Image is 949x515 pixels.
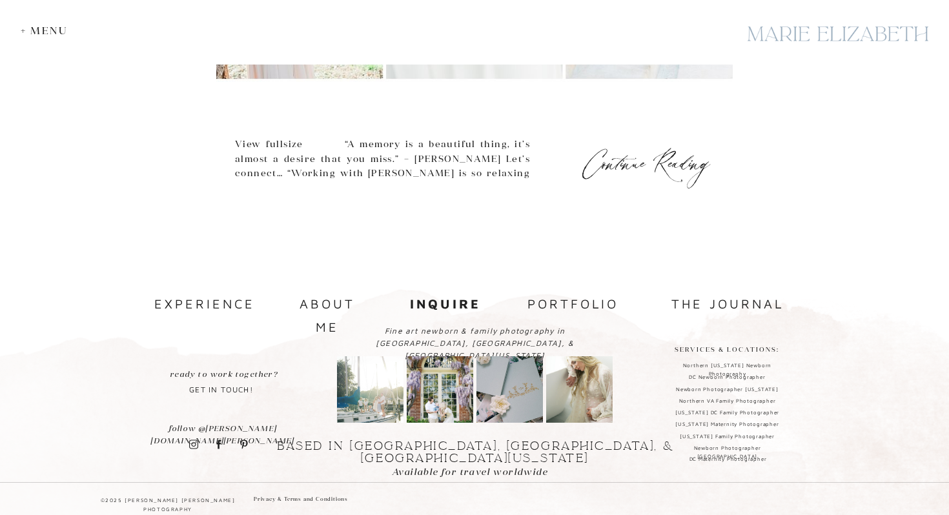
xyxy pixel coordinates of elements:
[524,292,621,317] a: portfolio
[83,496,252,507] p: ©2025 [PERSON_NAME] [PERSON_NAME] Photography
[476,356,543,423] img: Raising your prices isn’t the hard part. Standing behind them with confidence? That’s where most ...
[667,409,788,418] a: [US_STATE] DC Family Photographer
[235,137,530,238] p: View fullsize “A memory is a beautiful thing, it’s almost a desire that you miss.” – [PERSON_NAME...
[183,368,260,399] a: get in touch!
[668,455,788,465] a: DC Maternity Photographer
[660,292,795,314] a: the journal
[337,356,403,423] img: Another sailboat session on the books (and I’m not mad about it 😍). I had to share this one from ...
[667,397,788,407] a: Northern VA Family Photographer
[667,420,788,430] a: [US_STATE] Maternity Photographer
[673,344,781,356] h2: Services & locations:
[376,326,574,360] i: Fine art newborn & family photography in [GEOGRAPHIC_DATA], [GEOGRAPHIC_DATA], & [GEOGRAPHIC_DATA...
[152,368,296,381] a: ready to work together?
[667,385,788,395] a: Newborn Photographer [US_STATE]
[154,292,251,316] a: experience
[667,373,788,383] a: DC Newborn Photographer
[410,296,481,311] b: inquire
[150,422,294,436] p: follow @[PERSON_NAME][DOMAIN_NAME][PERSON_NAME]
[21,25,74,37] div: + Menu
[392,465,558,477] p: Available for travel worldwide
[254,495,360,507] a: Privacy & Terms and Conditions
[252,440,697,457] p: Based in [GEOGRAPHIC_DATA], [GEOGRAPHIC_DATA], & [GEOGRAPHIC_DATA][US_STATE]
[405,292,485,314] a: inquire
[578,150,714,167] a: Continue Reading
[667,361,788,371] a: Northern [US_STATE] Newborn Photography
[667,444,788,454] a: Newborn Photographer [GEOGRAPHIC_DATA]
[546,356,613,423] img: Margin - I built my business around my life because I know that these are the golden years…I want...
[407,356,473,423] img: ⏰ Last chance! $200 off The Luxury Client Journey ends TONIGHT. This is your chance to finally st...
[285,292,369,314] a: about me
[667,432,788,442] a: [US_STATE] Family Photographer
